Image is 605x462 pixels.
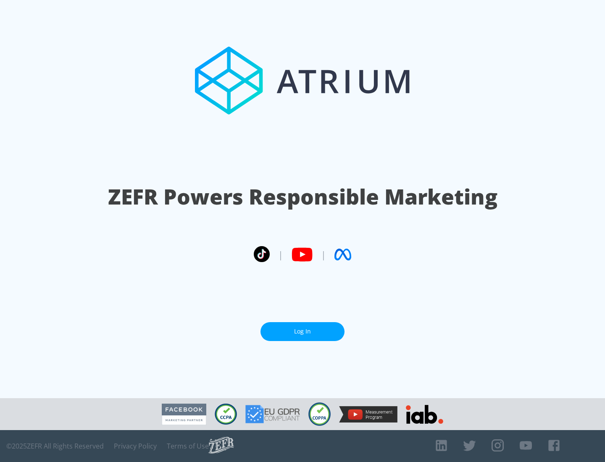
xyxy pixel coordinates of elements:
span: | [321,248,326,261]
span: | [278,248,283,261]
a: Privacy Policy [114,442,157,450]
img: CCPA Compliant [215,404,237,425]
a: Log In [260,322,345,341]
img: Facebook Marketing Partner [162,404,206,425]
img: IAB [406,405,443,424]
img: COPPA Compliant [308,402,331,426]
h1: ZEFR Powers Responsible Marketing [108,182,497,211]
span: © 2025 ZEFR All Rights Reserved [6,442,104,450]
a: Terms of Use [167,442,209,450]
img: YouTube Measurement Program [339,406,397,423]
img: GDPR Compliant [245,405,300,423]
